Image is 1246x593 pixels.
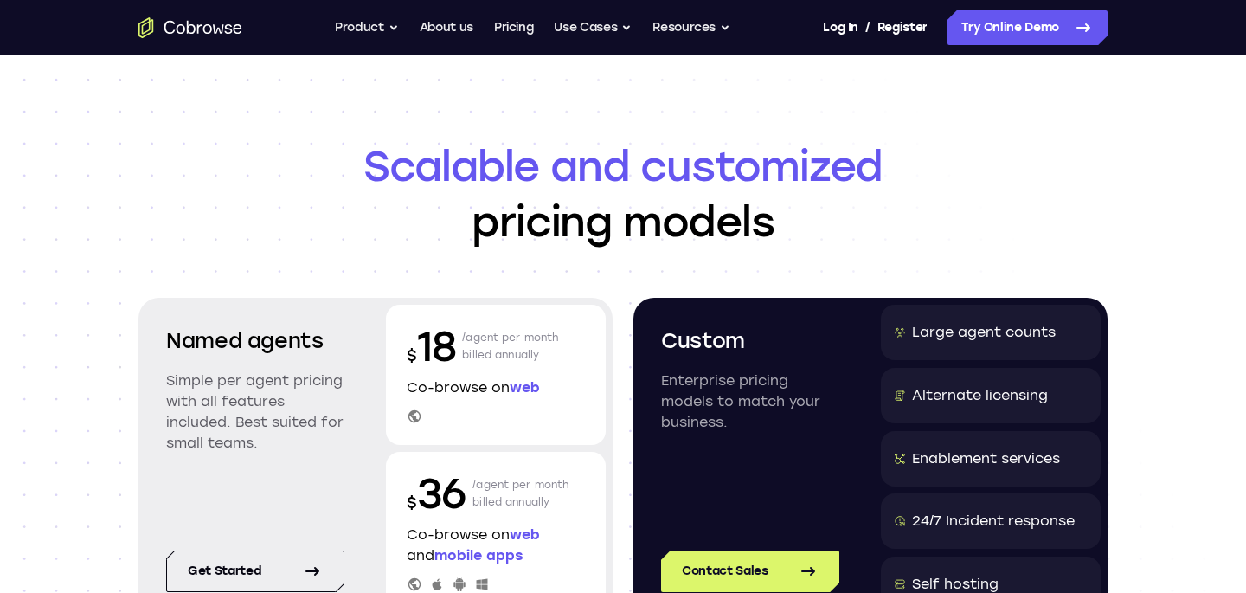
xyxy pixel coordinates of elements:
p: Simple per agent pricing with all features included. Best suited for small teams. [166,371,344,454]
span: mobile apps [434,547,523,564]
div: Enablement services [912,448,1060,469]
button: Use Cases [554,10,632,45]
h2: Named agents [166,326,344,357]
span: $ [407,493,417,512]
a: Contact Sales [661,551,839,592]
h1: pricing models [138,139,1108,249]
p: 18 [407,319,455,374]
span: $ [407,346,417,365]
span: / [865,17,870,38]
p: 36 [407,466,466,521]
p: Co-browse on [407,377,585,398]
p: /agent per month billed annually [472,466,569,521]
a: Register [877,10,928,45]
p: /agent per month billed annually [462,319,559,374]
p: Enterprise pricing models to match your business. [661,371,839,433]
span: Scalable and customized [138,139,1108,194]
span: web [510,526,540,543]
a: Pricing [494,10,534,45]
h2: Custom [661,326,839,357]
span: web [510,379,540,396]
a: Try Online Demo [947,10,1108,45]
button: Resources [652,10,730,45]
div: Alternate licensing [912,385,1048,406]
a: About us [420,10,473,45]
div: Large agent counts [912,322,1056,343]
a: Get started [166,551,344,592]
a: Log In [823,10,857,45]
div: 24/7 Incident response [912,511,1075,532]
p: Co-browse on and [407,525,585,566]
a: Go to the home page [138,17,242,38]
button: Product [335,10,399,45]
